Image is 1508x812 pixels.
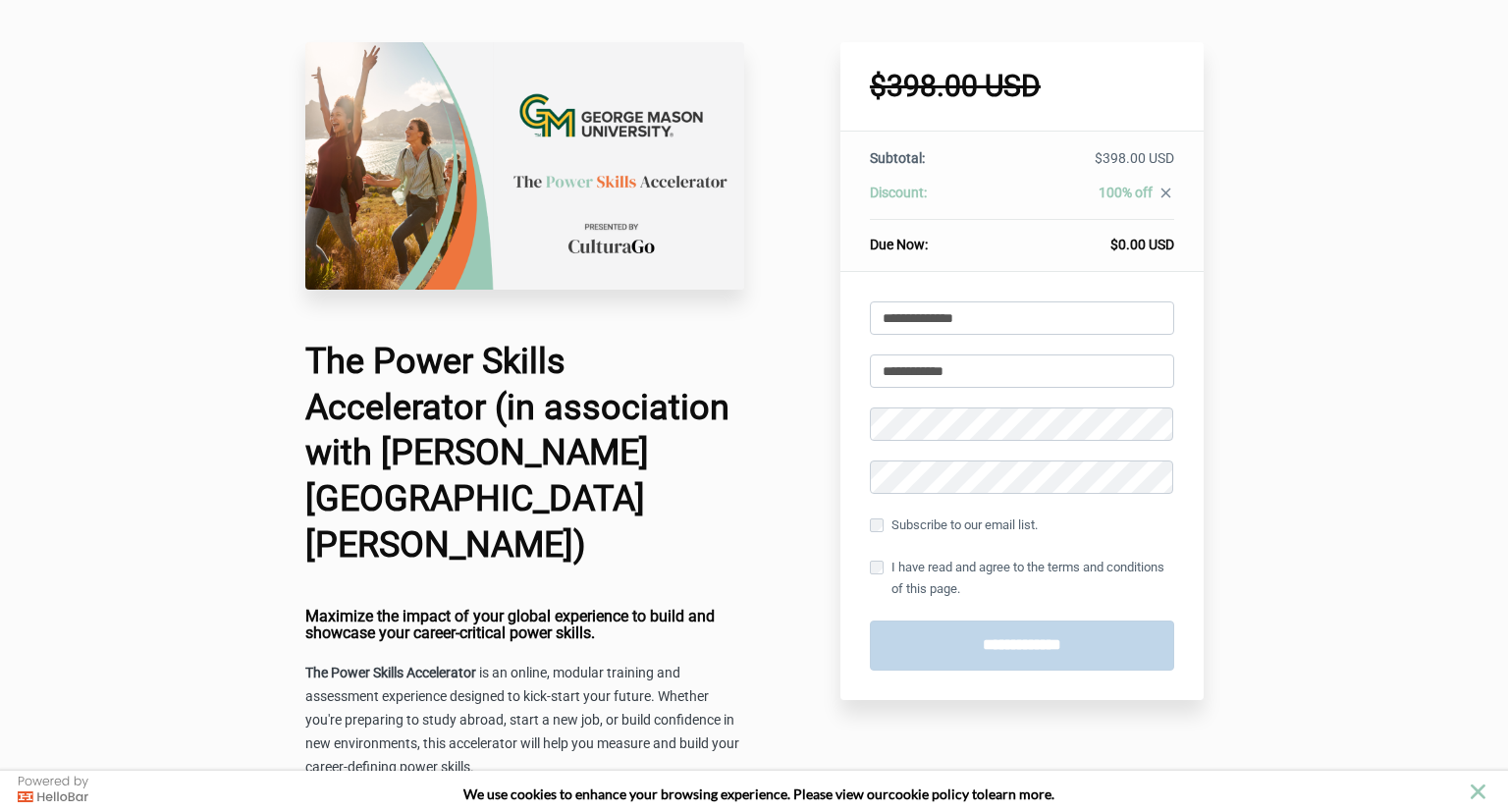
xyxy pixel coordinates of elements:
h1: The Power Skills Accelerator (in association with [PERSON_NAME][GEOGRAPHIC_DATA][PERSON_NAME]) [305,339,745,568]
input: I have read and agree to the terms and conditions of this page. [870,561,884,574]
img: a3e68b-4460-fe2-a77a-207fc7264441_University_Check_Out_Page_17_.png [305,42,745,290]
h4: Maximize the impact of your global experience to build and showcase your career-critical power sk... [305,608,745,642]
label: Subscribe to our email list. [870,514,1038,536]
strong: The Power Skills Accelerator [305,665,476,680]
span: 100% off [1099,185,1153,200]
p: is an online, modular training and assessment experience designed to kick-start your future. Whet... [305,662,745,780]
input: Subscribe to our email list. [870,518,884,532]
i: close [1158,185,1174,201]
strong: to [972,785,985,802]
label: I have read and agree to the terms and conditions of this page. [870,557,1174,600]
h1: $398.00 USD [870,72,1174,101]
span: learn more. [985,785,1054,802]
a: cookie policy [889,785,969,802]
th: Discount: [870,183,997,220]
td: $398.00 USD [997,148,1173,183]
button: close [1466,780,1490,804]
a: close [1153,185,1174,206]
th: Due Now: [870,220,997,255]
span: $0.00 USD [1110,237,1174,252]
span: Subtotal: [870,150,925,166]
span: We use cookies to enhance your browsing experience. Please view our [463,785,889,802]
